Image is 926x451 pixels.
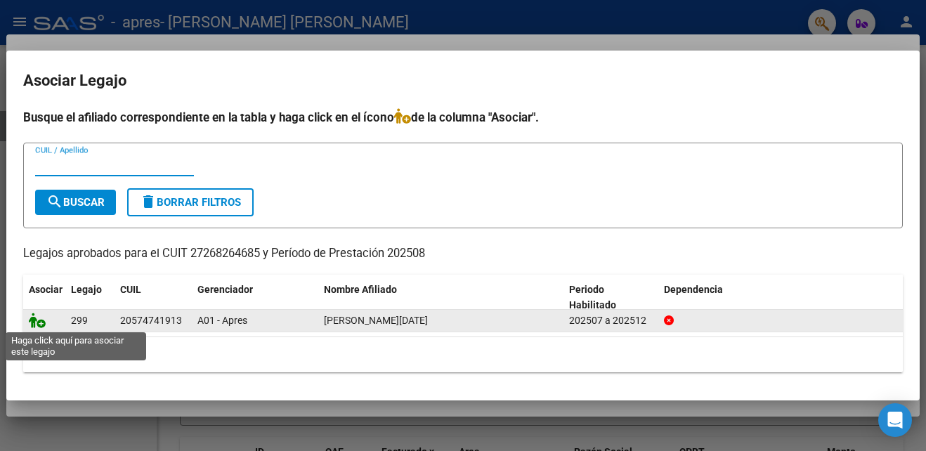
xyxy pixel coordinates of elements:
[197,284,253,295] span: Gerenciador
[65,275,115,321] datatable-header-cell: Legajo
[563,275,658,321] datatable-header-cell: Periodo Habilitado
[46,196,105,209] span: Buscar
[197,315,247,326] span: A01 - Apres
[127,188,254,216] button: Borrar Filtros
[115,275,192,321] datatable-header-cell: CUIL
[878,403,912,437] div: Open Intercom Messenger
[23,275,65,321] datatable-header-cell: Asociar
[71,284,102,295] span: Legajo
[46,193,63,210] mat-icon: search
[664,284,723,295] span: Dependencia
[140,196,241,209] span: Borrar Filtros
[23,337,903,372] div: 1 registros
[29,284,63,295] span: Asociar
[23,67,903,94] h2: Asociar Legajo
[324,284,397,295] span: Nombre Afiliado
[71,315,88,326] span: 299
[569,284,616,311] span: Periodo Habilitado
[569,313,653,329] div: 202507 a 202512
[658,275,904,321] datatable-header-cell: Dependencia
[140,193,157,210] mat-icon: delete
[324,315,428,326] span: ALVAREZ BARBORINI NOEL
[23,245,903,263] p: Legajos aprobados para el CUIT 27268264685 y Período de Prestación 202508
[35,190,116,215] button: Buscar
[23,108,903,126] h4: Busque el afiliado correspondiente en la tabla y haga click en el ícono de la columna "Asociar".
[120,313,182,329] div: 20574741913
[318,275,563,321] datatable-header-cell: Nombre Afiliado
[192,275,318,321] datatable-header-cell: Gerenciador
[120,284,141,295] span: CUIL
